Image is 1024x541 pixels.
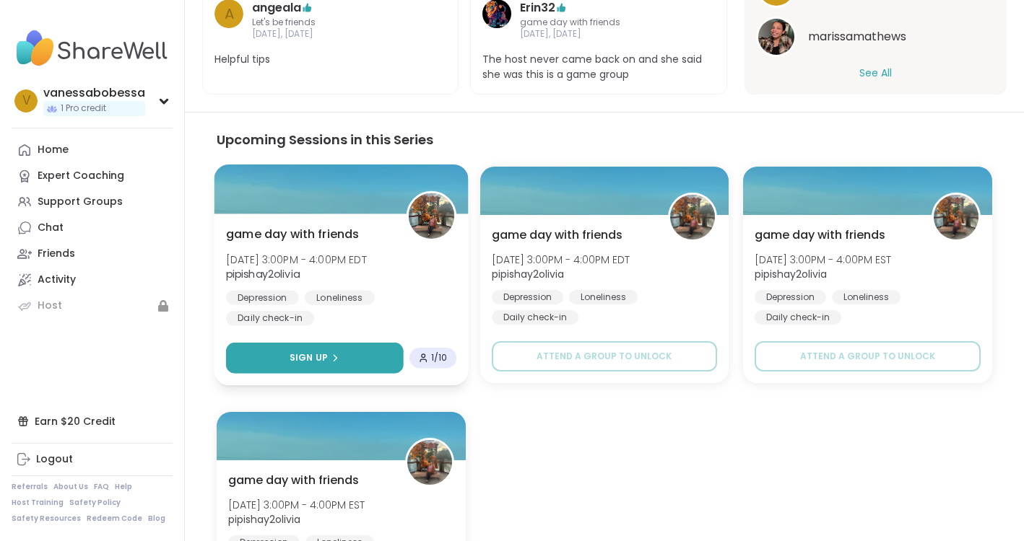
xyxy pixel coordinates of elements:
[225,3,234,25] span: a
[800,350,935,363] span: Attend a group to unlock
[756,17,995,57] a: marissamathewsmarissamathews
[290,351,328,364] span: Sign Up
[934,195,979,239] img: pipishay2olivia
[492,310,578,325] div: Daily check-in
[226,311,314,325] div: Daily check-in
[520,17,677,29] span: game day with friends
[492,252,630,267] span: [DATE] 3:00PM - 4:00PM EDT
[252,17,409,29] span: Let's be friends
[492,341,718,371] button: Attend a group to unlock
[217,130,992,149] h3: Upcoming Sessions in this Series
[226,291,299,305] div: Depression
[38,195,123,209] div: Support Groups
[12,267,173,293] a: Activity
[755,290,826,304] div: Depression
[569,290,638,304] div: Loneliness
[38,221,64,235] div: Chat
[38,247,75,261] div: Friends
[12,189,173,215] a: Support Groups
[12,447,173,472] a: Logout
[755,267,827,281] b: pipishay2olivia
[43,85,145,101] div: vanessabobessa
[226,252,367,267] span: [DATE] 3:00PM - 4:00PM EDT
[226,267,300,281] b: pipishay2olivia
[38,169,124,183] div: Expert Coaching
[408,193,454,239] img: pipishay2olivia
[492,267,564,281] b: pipishay2olivia
[431,352,447,364] span: 1 / 10
[22,92,30,110] span: v
[808,28,906,45] span: marissamathews
[12,482,48,492] a: Referrals
[12,215,173,241] a: Chat
[755,226,885,244] span: game day with friends
[12,163,173,189] a: Expert Coaching
[520,28,677,40] span: [DATE], [DATE]
[482,52,714,82] span: The host never came back on and she said she was this is a game group
[755,310,841,325] div: Daily check-in
[38,273,76,287] div: Activity
[12,498,64,508] a: Host Training
[305,291,375,305] div: Loneliness
[38,143,69,157] div: Home
[537,350,672,363] span: Attend a group to unlock
[61,102,106,115] span: 1 Pro credit
[755,252,891,267] span: [DATE] 3:00PM - 4:00PM EST
[670,195,715,239] img: pipishay2olivia
[492,226,622,244] span: game day with friends
[758,19,794,55] img: marissamathews
[226,343,403,374] button: Sign Up
[38,299,62,313] div: Host
[214,52,446,67] span: Helpful tips
[36,452,73,467] div: Logout
[94,482,109,492] a: FAQ
[87,514,142,524] a: Redeem Code
[12,137,173,163] a: Home
[755,341,981,371] button: Attend a group to unlock
[832,290,901,304] div: Loneliness
[252,28,409,40] span: [DATE], [DATE]
[148,514,165,524] a: Blog
[12,514,81,524] a: Safety Resources
[228,512,300,527] b: pipishay2olivia
[69,498,121,508] a: Safety Policy
[228,472,359,489] span: game day with friends
[12,241,173,267] a: Friends
[115,482,132,492] a: Help
[407,440,452,485] img: pipishay2olivia
[12,23,173,74] img: ShareWell Nav Logo
[492,290,563,304] div: Depression
[226,226,360,243] span: game day with friends
[12,408,173,434] div: Earn $20 Credit
[53,482,88,492] a: About Us
[12,293,173,319] a: Host
[859,66,892,81] button: See All
[228,498,365,512] span: [DATE] 3:00PM - 4:00PM EST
